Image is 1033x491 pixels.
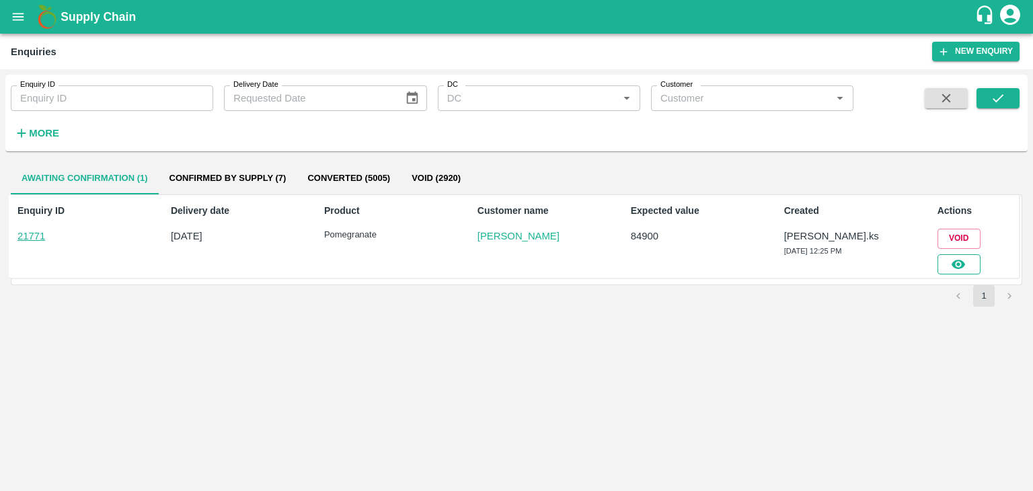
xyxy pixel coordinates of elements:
p: [DATE] [171,229,249,243]
a: 21771 [17,231,45,241]
button: Awaiting confirmation (1) [11,162,159,194]
p: Actions [938,204,1016,218]
b: Supply Chain [61,10,136,24]
label: DC [447,79,458,90]
button: More [11,122,63,145]
button: Converted (5005) [297,162,401,194]
div: account of current user [998,3,1022,31]
p: Pomegranate [324,229,402,241]
p: Product [324,204,402,218]
button: Confirmed by supply (7) [159,162,297,194]
p: Customer name [477,204,556,218]
div: Enquiries [11,43,56,61]
label: Customer [660,79,693,90]
button: Open [831,89,849,107]
button: open drawer [3,1,34,32]
img: logo [34,3,61,30]
button: Void [938,229,981,248]
label: Delivery Date [233,79,278,90]
button: Open [618,89,636,107]
button: New Enquiry [932,42,1020,61]
a: [PERSON_NAME] [477,229,556,243]
div: customer-support [974,5,998,29]
nav: pagination navigation [946,285,1022,307]
label: Enquiry ID [20,79,55,90]
strong: More [29,128,59,139]
a: Supply Chain [61,7,974,26]
button: Void (2920) [401,162,471,194]
input: Customer [655,89,827,107]
p: Created [784,204,862,218]
button: page 1 [973,285,995,307]
p: Expected value [631,204,709,218]
input: Enquiry ID [11,85,213,111]
input: DC [442,89,614,107]
p: 84900 [631,229,709,243]
p: [PERSON_NAME].ks [784,229,862,243]
span: [DATE] 12:25 PM [784,247,842,255]
p: Delivery date [171,204,249,218]
button: Choose date [399,85,425,111]
p: Enquiry ID [17,204,95,218]
input: Requested Date [224,85,394,111]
